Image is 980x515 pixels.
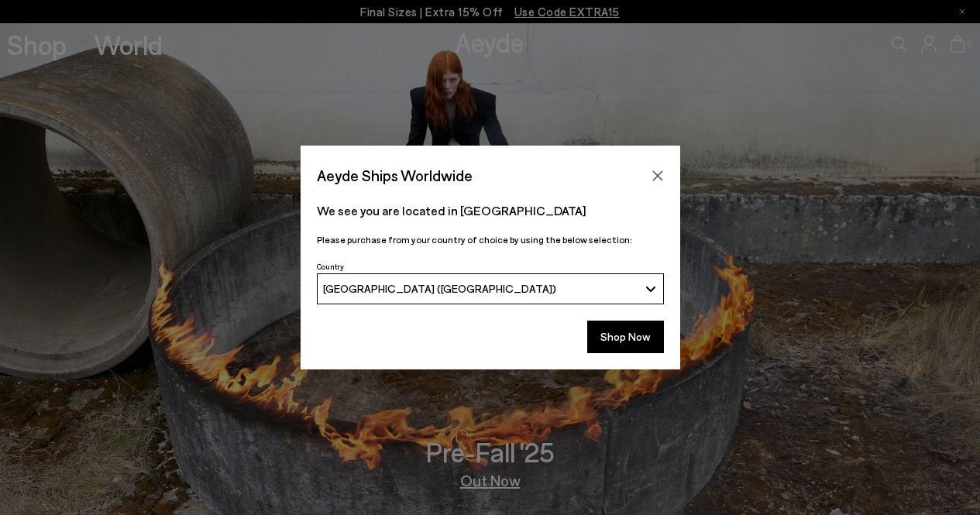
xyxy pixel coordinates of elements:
p: We see you are located in [GEOGRAPHIC_DATA] [317,201,664,220]
span: Country [317,262,344,271]
span: [GEOGRAPHIC_DATA] ([GEOGRAPHIC_DATA]) [323,282,556,295]
p: Please purchase from your country of choice by using the below selection: [317,232,664,247]
span: Aeyde Ships Worldwide [317,162,473,189]
button: Shop Now [587,321,664,353]
button: Close [646,164,669,187]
